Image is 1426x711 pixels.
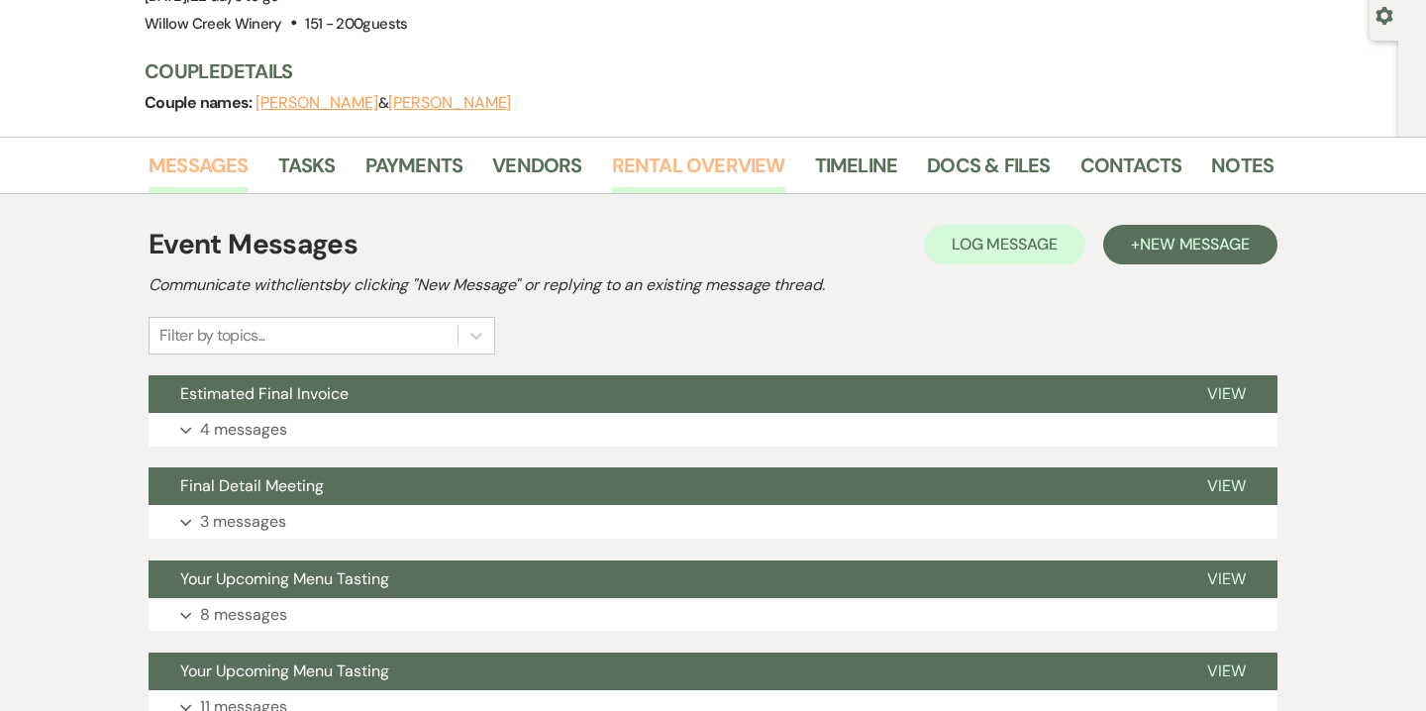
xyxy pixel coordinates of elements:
button: View [1175,375,1277,413]
h2: Communicate with clients by clicking "New Message" or replying to an existing message thread. [149,273,1277,297]
button: Open lead details [1375,5,1393,24]
button: View [1175,467,1277,505]
span: Your Upcoming Menu Tasting [180,568,389,589]
span: 151 - 200 guests [305,14,407,34]
span: View [1207,475,1246,496]
span: Estimated Final Invoice [180,383,349,404]
a: Rental Overview [612,150,785,193]
a: Docs & Files [927,150,1050,193]
button: +New Message [1103,225,1277,264]
button: View [1175,560,1277,598]
button: [PERSON_NAME] [388,95,511,111]
button: Final Detail Meeting [149,467,1175,505]
a: Notes [1211,150,1273,193]
button: 4 messages [149,413,1277,447]
span: Couple names: [145,92,255,113]
a: Contacts [1080,150,1182,193]
a: Vendors [492,150,581,193]
button: 3 messages [149,505,1277,539]
span: New Message [1140,234,1250,254]
h3: Couple Details [145,57,1254,85]
a: Tasks [278,150,336,193]
button: Your Upcoming Menu Tasting [149,653,1175,690]
div: Filter by topics... [159,324,265,348]
span: & [255,93,511,113]
a: Timeline [815,150,898,193]
p: 3 messages [200,509,286,535]
span: View [1207,383,1246,404]
span: Your Upcoming Menu Tasting [180,660,389,681]
button: Your Upcoming Menu Tasting [149,560,1175,598]
button: 8 messages [149,598,1277,632]
span: Willow Creek Winery [145,14,282,34]
a: Messages [149,150,249,193]
button: Log Message [924,225,1085,264]
button: View [1175,653,1277,690]
h1: Event Messages [149,224,357,265]
p: 8 messages [200,602,287,628]
p: 4 messages [200,417,287,443]
span: View [1207,660,1246,681]
a: Payments [365,150,463,193]
span: View [1207,568,1246,589]
span: Final Detail Meeting [180,475,324,496]
button: [PERSON_NAME] [255,95,378,111]
button: Estimated Final Invoice [149,375,1175,413]
span: Log Message [952,234,1058,254]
